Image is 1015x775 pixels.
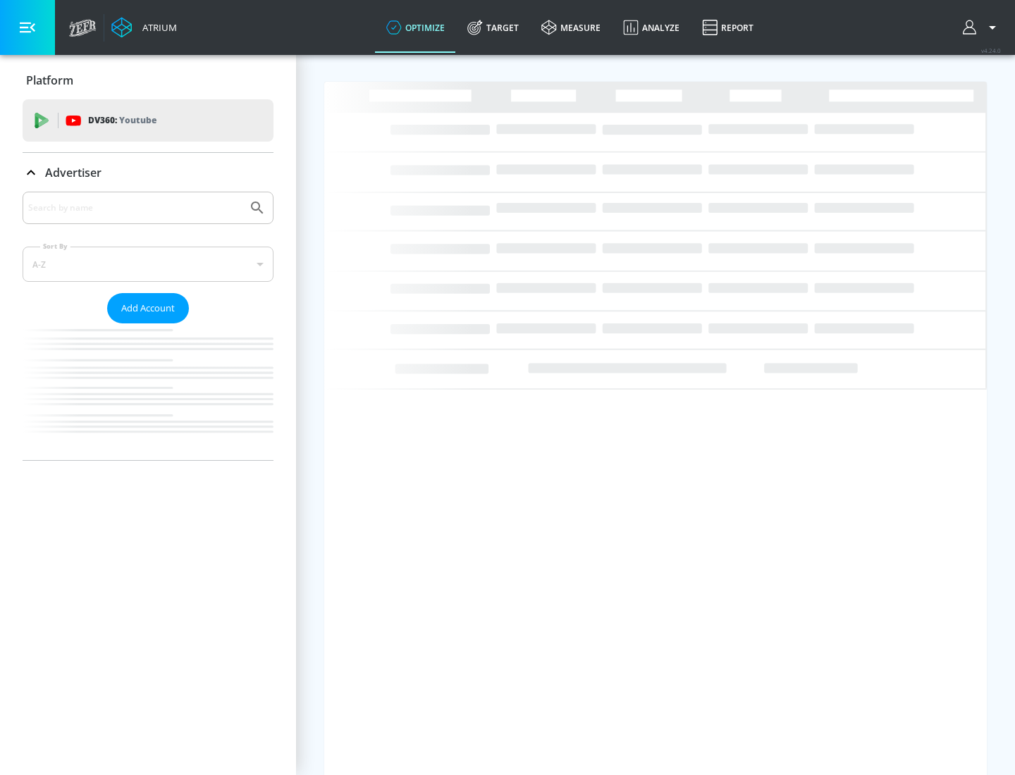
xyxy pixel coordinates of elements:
p: DV360: [88,113,156,128]
div: DV360: Youtube [23,99,273,142]
div: Platform [23,61,273,100]
p: Youtube [119,113,156,128]
div: Advertiser [23,192,273,460]
nav: list of Advertiser [23,323,273,460]
span: Add Account [121,300,175,316]
p: Platform [26,73,73,88]
div: Atrium [137,21,177,34]
a: Atrium [111,17,177,38]
input: Search by name [28,199,242,217]
label: Sort By [40,242,70,251]
a: Report [691,2,765,53]
a: measure [530,2,612,53]
button: Add Account [107,293,189,323]
div: A-Z [23,247,273,282]
a: Target [456,2,530,53]
span: v 4.24.0 [981,46,1001,54]
a: Analyze [612,2,691,53]
p: Advertiser [45,165,101,180]
div: Advertiser [23,153,273,192]
a: optimize [375,2,456,53]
